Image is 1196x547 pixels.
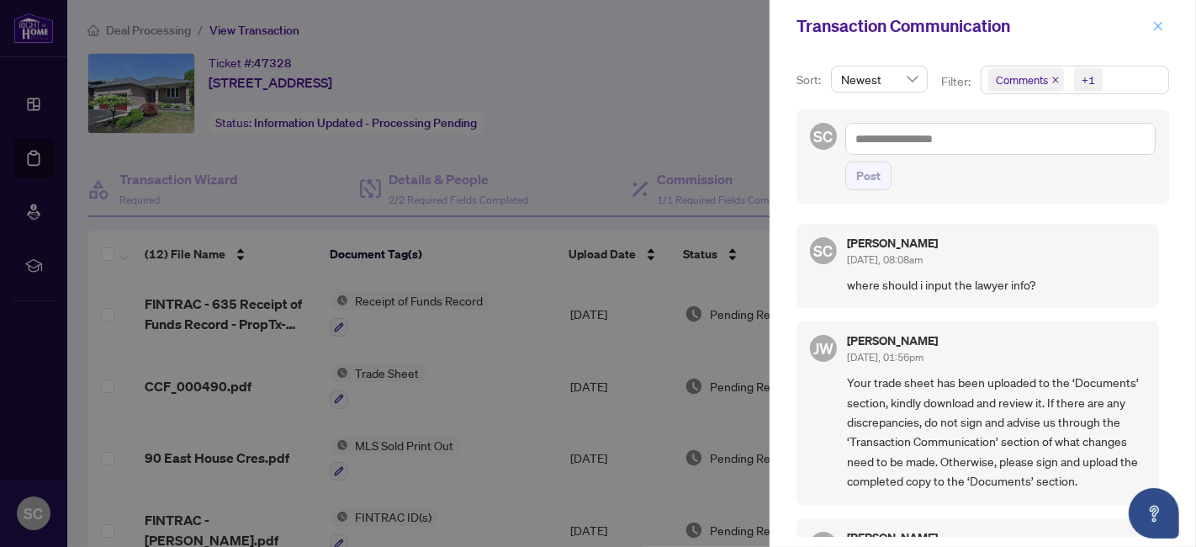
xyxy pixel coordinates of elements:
[1152,20,1164,32] span: close
[813,337,833,360] span: JW
[1129,488,1179,539] button: Open asap
[845,162,892,190] button: Post
[847,532,938,544] h5: [PERSON_NAME]
[847,237,938,249] h5: [PERSON_NAME]
[796,13,1147,39] div: Transaction Communication
[847,351,923,364] span: [DATE], 01:56pm
[996,72,1048,88] span: Comments
[814,125,833,148] span: SC
[814,239,833,263] span: SC
[941,72,973,91] p: Filter:
[847,275,1146,295] span: where should i input the lawyer info?
[796,71,824,89] p: Sort:
[847,335,938,347] h5: [PERSON_NAME]
[1082,72,1095,88] div: +1
[841,66,918,92] span: Newest
[847,253,923,266] span: [DATE], 08:08am
[1051,76,1060,84] span: close
[847,373,1146,491] span: Your trade sheet has been uploaded to the ‘Documents’ section, kindly download and review it. If ...
[988,68,1064,92] span: Comments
